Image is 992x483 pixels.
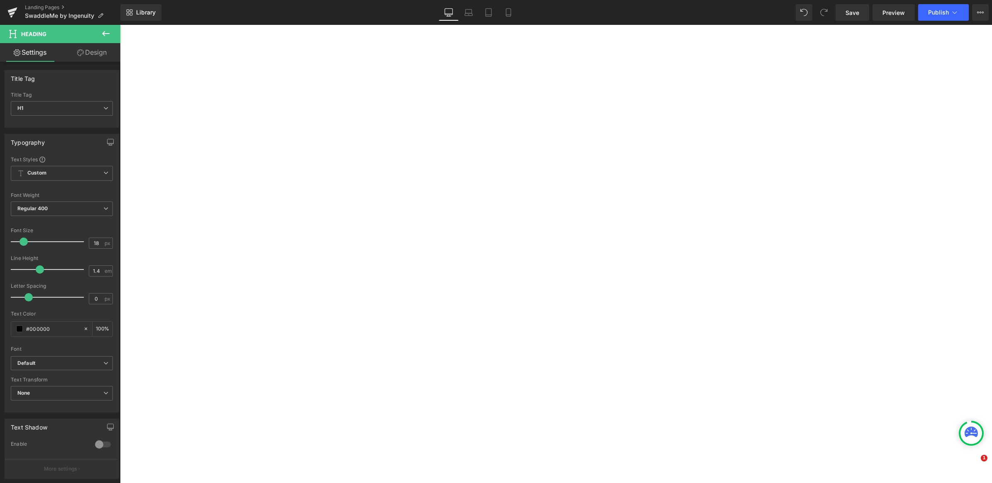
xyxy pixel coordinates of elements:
div: Font Weight [11,192,113,198]
span: px [105,240,112,246]
a: New Library [120,4,161,21]
div: Text Color [11,311,113,317]
span: em [105,268,112,274]
a: Desktop [439,4,459,21]
b: Custom [27,170,46,177]
a: Design [62,43,122,62]
div: Title Tag [11,92,113,98]
span: SwaddleMe by Ingenuity [25,12,94,19]
a: Laptop [459,4,479,21]
span: Library [136,9,156,16]
b: None [17,390,30,396]
div: Title Tag [11,70,35,82]
span: Save [845,8,859,17]
span: Heading [21,31,46,37]
div: Typography [11,134,45,146]
p: More settings [44,465,77,473]
div: Enable [11,441,87,449]
button: More [972,4,989,21]
div: % [93,322,112,336]
input: Color [26,324,79,333]
a: Landing Pages [25,4,120,11]
span: Preview [882,8,905,17]
button: Redo [816,4,832,21]
span: px [105,296,112,301]
b: Regular 400 [17,205,48,211]
span: 1 [981,455,987,461]
i: Default [17,360,35,367]
div: Line Height [11,255,113,261]
iframe: Intercom live chat [964,455,984,475]
div: Text Shadow [11,419,47,431]
div: Font Size [11,228,113,233]
div: Text Transform [11,377,113,383]
a: Mobile [498,4,518,21]
a: Tablet [479,4,498,21]
div: Text Styles [11,156,113,163]
div: Letter Spacing [11,283,113,289]
button: Publish [918,4,969,21]
button: More settings [5,459,119,478]
a: Preview [872,4,915,21]
b: H1 [17,105,23,111]
button: Undo [796,4,812,21]
span: Publish [928,9,949,16]
div: Font [11,346,113,352]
